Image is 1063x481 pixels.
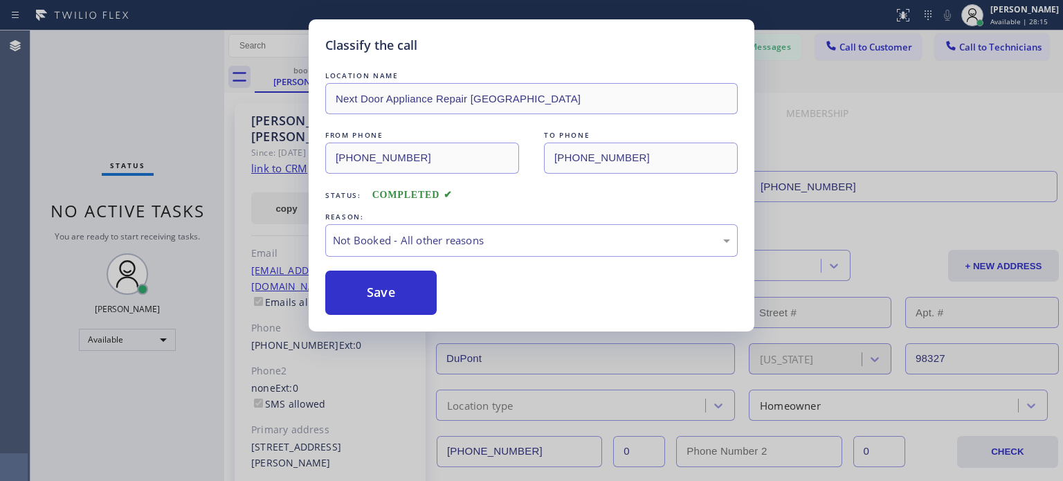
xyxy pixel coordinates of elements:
[325,69,738,83] div: LOCATION NAME
[325,128,519,143] div: FROM PHONE
[325,210,738,224] div: REASON:
[325,143,519,174] input: From phone
[325,36,417,55] h5: Classify the call
[544,143,738,174] input: To phone
[333,233,730,248] div: Not Booked - All other reasons
[544,128,738,143] div: TO PHONE
[372,190,453,200] span: COMPLETED
[325,271,437,315] button: Save
[325,190,361,200] span: Status:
